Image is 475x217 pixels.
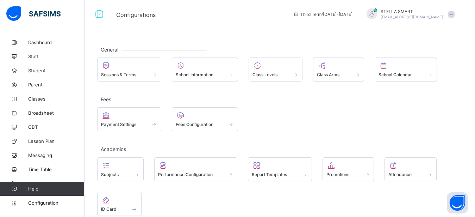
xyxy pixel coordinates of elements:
[28,181,85,186] span: Assessment Format
[97,107,161,131] div: Payment Settings
[28,54,85,59] span: Staff
[172,58,238,82] div: School Information
[385,157,437,181] div: Attendance
[375,58,437,82] div: School Calendar
[28,138,85,144] span: Lesson Plan
[252,172,287,177] span: Report Templates
[28,186,84,192] span: Help
[97,58,161,82] div: Sessions & Terms
[101,72,136,77] span: Sessions & Terms
[28,200,84,206] span: Configuration
[97,146,130,152] span: Academics
[381,15,443,19] span: [EMAIL_ADDRESS][DOMAIN_NAME]
[388,172,412,177] span: Attendance
[28,82,85,88] span: Parent
[360,8,458,20] div: STELLASMART
[176,72,213,77] span: School Information
[317,72,339,77] span: Class Arms
[97,96,115,102] span: Fees
[6,6,61,21] img: safsims
[97,192,142,216] div: ID Card
[116,11,156,18] span: Configurations
[326,172,349,177] span: Promotions
[28,40,85,45] span: Dashboard
[28,124,85,130] span: CBT
[313,58,364,82] div: Class Arms
[97,157,144,181] div: Subjects
[249,58,302,82] div: Class Levels
[158,172,213,177] span: Performance Configuration
[28,68,85,73] span: Student
[101,206,117,212] span: ID Card
[252,72,277,77] span: Class Levels
[176,122,213,127] span: Fees Configuration
[28,167,85,172] span: Time Table
[447,192,468,213] button: Open asap
[28,152,85,158] span: Messaging
[381,9,443,14] span: STELLA SMART
[248,157,312,181] div: Report Templates
[28,110,85,116] span: Broadsheet
[97,47,122,53] span: General
[379,72,412,77] span: School Calendar
[172,107,238,131] div: Fees Configuration
[154,157,238,181] div: Performance Configuration
[101,122,136,127] span: Payment Settings
[28,96,85,102] span: Classes
[101,172,119,177] span: Subjects
[323,157,374,181] div: Promotions
[293,12,352,17] span: session/term information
